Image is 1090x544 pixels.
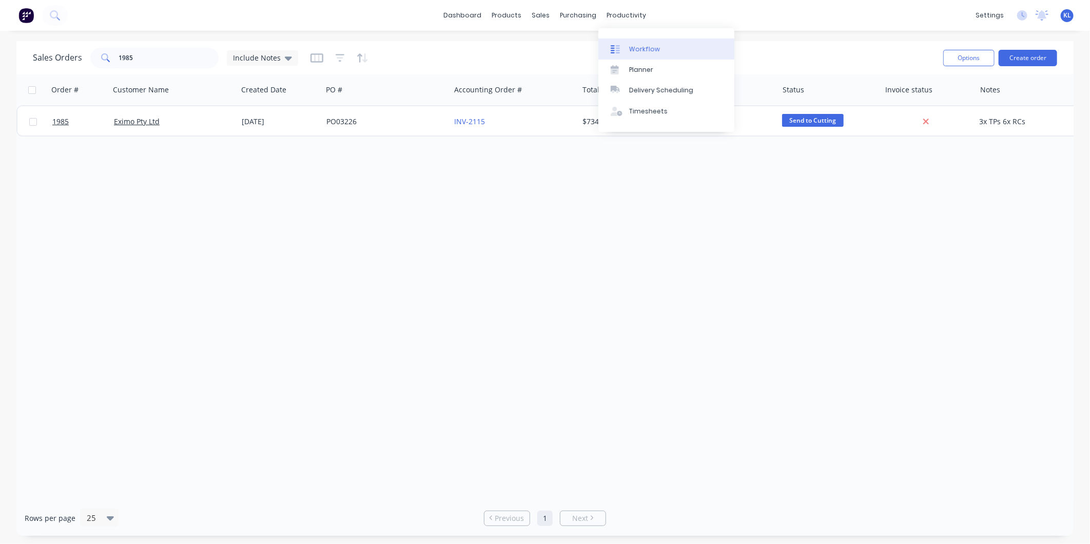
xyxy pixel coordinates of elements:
div: Accounting Order # [454,85,522,95]
div: Total ($) [582,85,610,95]
span: Send to Cutting [782,114,844,127]
img: Factory [18,8,34,23]
div: settings [970,8,1009,23]
div: $734.80 [582,116,643,127]
div: Customer Name [113,85,169,95]
a: Next page [560,513,606,523]
div: Invoice status [885,85,932,95]
div: Created Date [241,85,286,95]
div: purchasing [555,8,602,23]
a: dashboard [439,8,487,23]
div: Timesheets [629,107,668,116]
span: Previous [495,513,524,523]
h1: Sales Orders [33,53,82,63]
a: Timesheets [598,101,734,122]
div: PO03226 [326,116,440,127]
div: Notes [980,85,1000,95]
span: Include Notes [233,52,281,63]
a: Planner [598,60,734,80]
span: Next [572,513,588,523]
button: Options [943,50,995,66]
div: products [487,8,527,23]
div: productivity [602,8,652,23]
button: Create order [999,50,1057,66]
div: [DATE] [242,116,318,127]
div: Workflow [629,45,660,54]
a: Previous page [484,513,530,523]
div: Delivery Scheduling [629,86,693,95]
span: 1985 [52,116,69,127]
a: INV-2115 [455,116,485,126]
ul: Pagination [480,511,610,526]
a: Eximo Pty Ltd [114,116,160,126]
div: Order # [51,85,79,95]
span: Rows per page [25,513,75,523]
input: Search... [119,48,219,68]
a: 1985 [52,106,114,137]
div: Status [783,85,804,95]
div: sales [527,8,555,23]
div: Planner [629,65,653,74]
a: Page 1 is your current page [537,511,553,526]
div: PO # [326,85,342,95]
span: KL [1063,11,1071,20]
a: Workflow [598,38,734,59]
a: Delivery Scheduling [598,80,734,101]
